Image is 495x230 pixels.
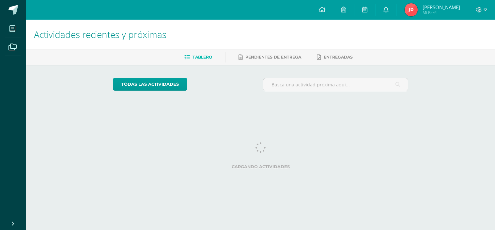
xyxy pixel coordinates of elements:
span: Mi Perfil [423,10,460,15]
span: Pendientes de entrega [245,55,301,60]
span: Tablero [193,55,212,60]
a: Entregadas [317,52,353,62]
span: Entregadas [324,55,353,60]
span: [PERSON_NAME] [423,4,460,10]
a: todas las Actividades [113,78,187,91]
a: Pendientes de entrega [239,52,301,62]
label: Cargando actividades [113,164,408,169]
input: Busca una actividad próxima aquí... [263,78,408,91]
a: Tablero [184,52,212,62]
img: 9e286267329b314d6b19cc028113f156.png [405,3,418,16]
span: Actividades recientes y próximas [34,28,166,41]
